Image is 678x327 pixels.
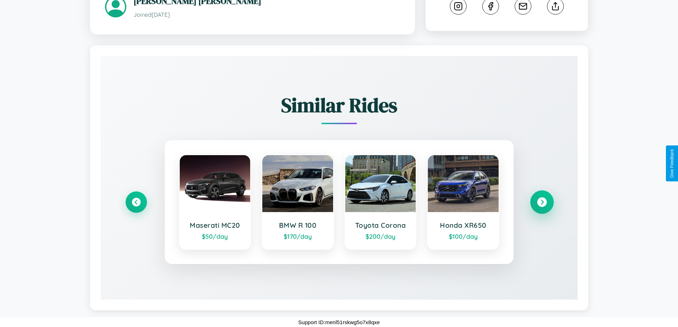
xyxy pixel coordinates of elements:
[269,232,326,240] div: $ 170 /day
[345,154,417,250] a: Toyota Corona$200/day
[269,221,326,230] h3: BMW R 100
[669,149,674,178] div: Give Feedback
[435,221,492,230] h3: Honda XR650
[187,232,243,240] div: $ 50 /day
[262,154,334,250] a: BMW R 100$170/day
[435,232,492,240] div: $ 100 /day
[133,10,400,20] p: Joined [DATE]
[179,154,251,250] a: Maserati MC20$50/day
[352,232,409,240] div: $ 200 /day
[187,221,243,230] h3: Maserati MC20
[427,154,499,250] a: Honda XR650$100/day
[298,317,380,327] p: Support ID: menl51rskwg5o7x8qxe
[126,91,553,119] h2: Similar Rides
[352,221,409,230] h3: Toyota Corona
